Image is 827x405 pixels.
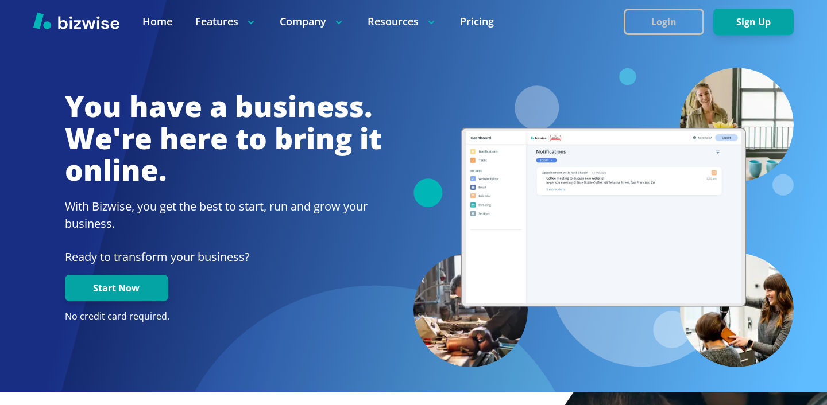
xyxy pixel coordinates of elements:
[65,310,382,323] p: No credit card required.
[65,283,168,294] a: Start Now
[460,14,494,29] a: Pricing
[713,17,794,28] a: Sign Up
[368,14,437,29] p: Resources
[142,14,172,29] a: Home
[280,14,345,29] p: Company
[65,275,168,301] button: Start Now
[624,17,713,28] a: Login
[33,12,119,29] img: Bizwise Logo
[65,91,382,186] h1: You have a business. We're here to bring it online.
[624,9,704,35] button: Login
[65,198,382,232] h2: With Bizwise, you get the best to start, run and grow your business.
[195,14,257,29] p: Features
[713,9,794,35] button: Sign Up
[65,248,382,266] p: Ready to transform your business?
